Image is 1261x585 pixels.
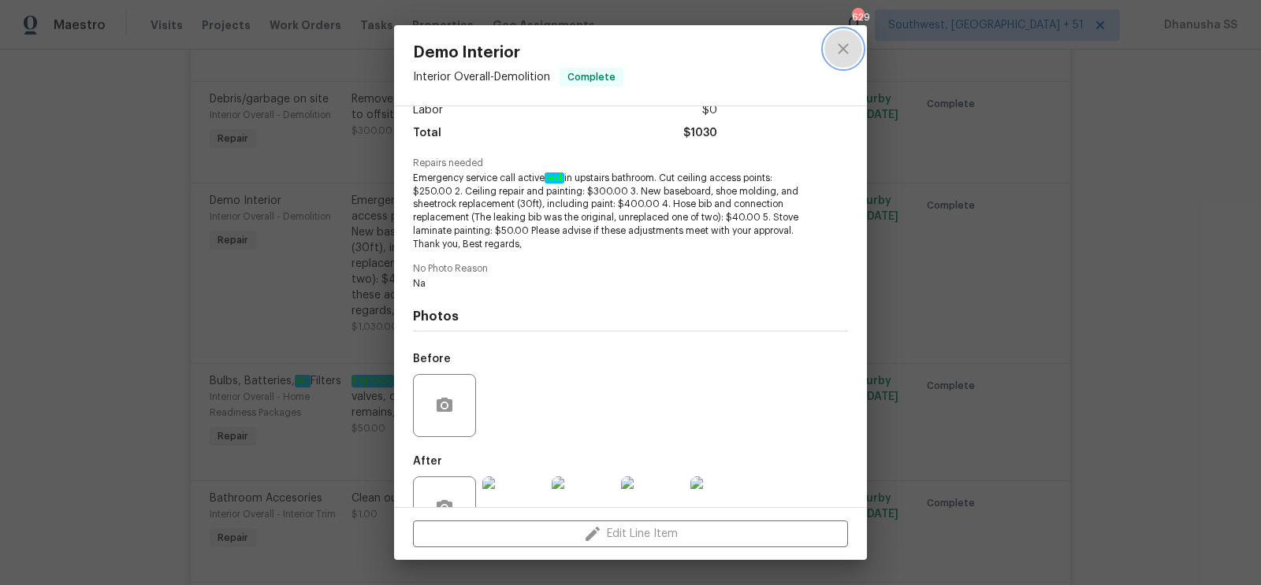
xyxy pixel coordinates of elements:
span: Labor [413,99,443,122]
span: Emergency service call active in upstairs bathroom. Cut ceiling access points: $250.00 2. Ceiling... [413,172,805,251]
button: close [824,30,862,68]
span: Total [413,122,441,145]
h5: After [413,456,442,467]
h5: Before [413,354,451,365]
span: Repairs needed [413,158,848,168]
div: 629 [852,9,863,25]
span: Interior Overall - Demolition [413,72,550,83]
span: Na [413,277,805,291]
span: $1030 [683,122,717,145]
span: $0 [702,99,717,122]
span: No Photo Reason [413,264,848,274]
span: Complete [561,69,622,85]
span: Demo Interior [413,44,623,61]
em: leak [545,172,564,183]
h4: Photos [413,309,848,324]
